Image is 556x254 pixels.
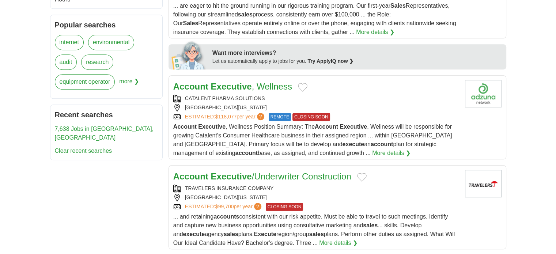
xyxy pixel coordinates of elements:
[173,3,456,35] span: ... are eager to hit the ground running in our rigorous training program. Our first-year Represen...
[173,95,459,102] div: CATALENT PHARMA SOLUTIONS
[235,150,258,156] strong: account
[212,57,502,65] div: Let us automatically apply to jobs for you.
[55,148,112,154] a: Clear recent searches
[55,19,158,30] h2: Popular searches
[173,213,455,246] span: ... and retaining consistent with our risk appetite. Must be able to travel to such meetings. Ide...
[183,20,198,26] strong: Sales
[356,28,394,37] a: More details ❯
[173,124,197,130] strong: Account
[88,35,135,50] a: environmental
[185,185,273,191] a: TRAVELERS INSURANCE COMPANY
[292,113,330,121] span: CLOSING SOON
[340,124,367,130] strong: Executive
[309,231,324,237] strong: sales
[390,3,406,9] strong: Sales
[215,204,234,209] span: $99,700
[254,203,261,210] span: ?
[173,104,459,111] div: [GEOGRAPHIC_DATA][US_STATE]
[465,170,502,197] img: Travelers Insurance Company logo
[55,35,84,50] a: internet
[308,58,354,64] a: Try ApplyIQ now ❯
[173,194,459,201] div: [GEOGRAPHIC_DATA][US_STATE]
[357,173,367,182] button: Add to favorite jobs
[319,239,358,247] a: More details ❯
[224,231,238,237] strong: sales
[215,114,237,120] span: $118,077
[183,231,205,237] strong: execute
[185,203,263,211] a: ESTIMATED:$99,700per year?
[55,54,77,70] a: audit
[254,231,276,237] strong: Execute
[363,222,378,228] strong: sales
[119,74,139,94] span: more ❯
[171,40,207,69] img: apply-iq-scientist.png
[266,203,303,211] span: CLOSING SOON
[213,213,239,220] strong: accounts
[238,11,253,18] strong: sales
[198,124,226,130] strong: Executive
[211,171,251,181] strong: Executive
[465,80,502,107] img: Company logo
[173,81,208,91] strong: Account
[173,171,351,181] a: Account Executive/Underwriter Construction
[55,74,115,90] a: equipment operator
[372,149,411,158] a: More details ❯
[371,141,393,147] strong: account
[212,49,502,57] div: Want more interviews?
[298,83,307,92] button: Add to favorite jobs
[185,113,266,121] a: ESTIMATED:$118,077per year?
[173,171,208,181] strong: Account
[55,126,154,141] a: 7,638 Jobs in [GEOGRAPHIC_DATA], [GEOGRAPHIC_DATA]
[315,124,338,130] strong: Account
[55,109,158,120] h2: Recent searches
[257,113,264,120] span: ?
[81,54,113,70] a: research
[173,81,292,91] a: Account Executive, Wellness
[343,141,364,147] strong: execute
[211,81,251,91] strong: Executive
[269,113,291,121] span: REMOTE
[173,124,452,156] span: , Wellness Position Summary: The , Wellness will be responsible for growing Catalent's Consumer H...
